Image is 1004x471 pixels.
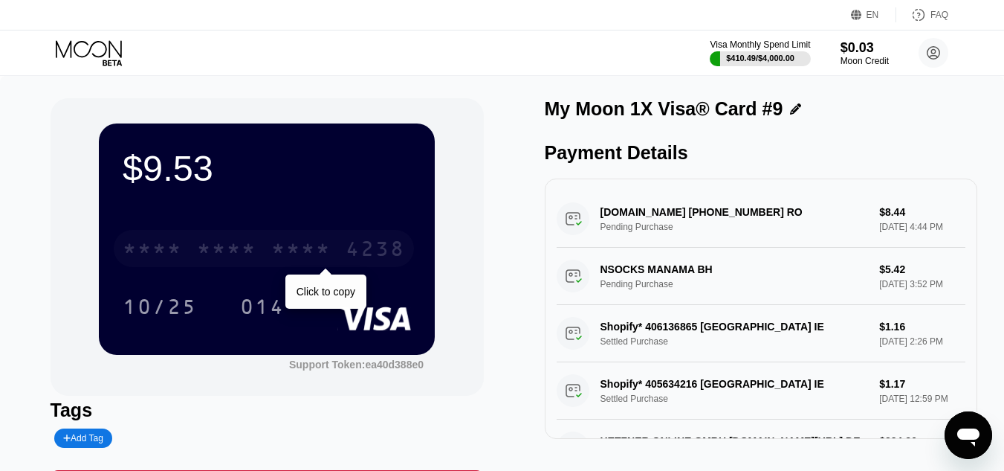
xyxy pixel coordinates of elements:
[51,400,484,421] div: Tags
[111,288,208,325] div: 10/25
[240,297,285,321] div: 014
[945,411,992,459] iframe: Button to launch messaging window
[545,142,978,164] div: Payment Details
[346,239,405,263] div: 4238
[896,7,948,22] div: FAQ
[710,39,810,66] div: Visa Monthly Spend Limit$410.49/$4,000.00
[289,359,424,371] div: Support Token: ea40d388e0
[930,10,948,20] div: FAQ
[726,54,794,63] div: $410.49 / $4,000.00
[54,429,112,448] div: Add Tag
[867,10,879,20] div: EN
[229,288,296,325] div: 014
[63,433,103,443] div: Add Tag
[851,7,896,22] div: EN
[123,297,197,321] div: 10/25
[545,98,783,120] div: My Moon 1X Visa® Card #9
[710,39,810,50] div: Visa Monthly Spend Limit
[123,147,411,189] div: $9.53
[841,40,889,56] div: $0.03
[297,286,355,298] div: Click to copy
[841,40,889,66] div: $0.03Moon Credit
[289,359,424,371] div: Support Token:ea40d388e0
[841,56,889,66] div: Moon Credit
